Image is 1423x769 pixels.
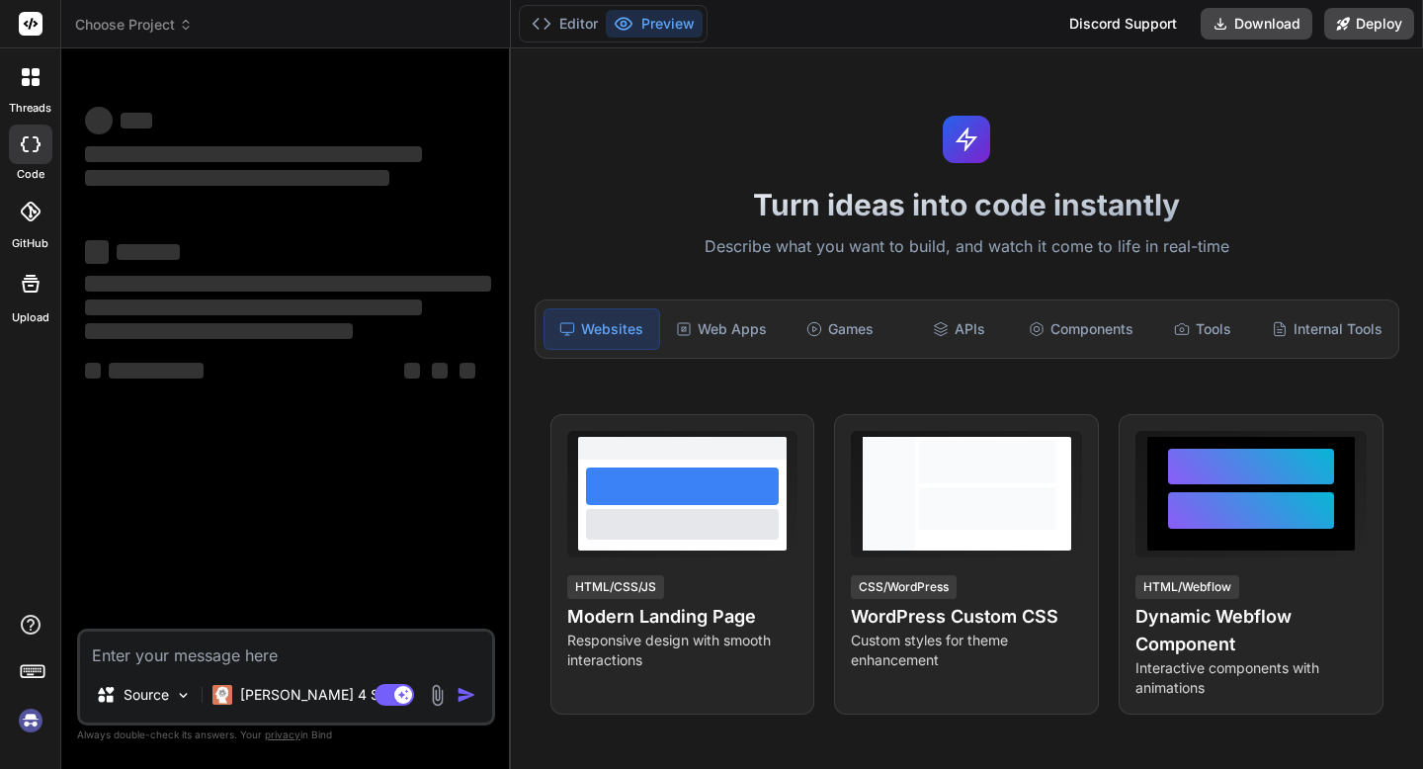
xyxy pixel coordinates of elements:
button: Deploy [1324,8,1414,40]
h4: Modern Landing Page [567,603,798,631]
span: ‌ [85,107,113,134]
span: Choose Project [75,15,193,35]
label: Upload [12,309,49,326]
div: HTML/Webflow [1135,575,1239,599]
span: ‌ [85,276,491,292]
div: Websites [544,308,660,350]
p: Always double-check its answers. Your in Bind [77,726,495,744]
div: CSS/WordPress [851,575,957,599]
div: Discord Support [1057,8,1189,40]
span: ‌ [85,170,389,186]
label: code [17,166,44,183]
label: GitHub [12,235,48,252]
span: ‌ [121,113,152,128]
div: HTML/CSS/JS [567,575,664,599]
button: Editor [524,10,606,38]
span: ‌ [117,244,180,260]
span: ‌ [85,146,422,162]
img: Pick Models [175,687,192,704]
span: ‌ [85,363,101,379]
span: ‌ [85,240,109,264]
span: ‌ [432,363,448,379]
h1: Turn ideas into code instantly [523,187,1411,222]
p: Responsive design with smooth interactions [567,631,798,670]
span: ‌ [85,323,353,339]
div: Components [1021,308,1141,350]
label: threads [9,100,51,117]
div: APIs [901,308,1016,350]
button: Download [1201,8,1312,40]
button: Preview [606,10,703,38]
span: ‌ [460,363,475,379]
img: icon [457,685,476,705]
img: signin [14,704,47,737]
p: [PERSON_NAME] 4 S.. [240,685,387,705]
div: Web Apps [664,308,779,350]
p: Describe what you want to build, and watch it come to life in real-time [523,234,1411,260]
img: Claude 4 Sonnet [212,685,232,705]
p: Interactive components with animations [1135,658,1367,698]
p: Source [124,685,169,705]
h4: Dynamic Webflow Component [1135,603,1367,658]
span: ‌ [109,363,204,379]
span: privacy [265,728,300,740]
div: Internal Tools [1264,308,1390,350]
div: Games [783,308,897,350]
img: attachment [426,684,449,707]
p: Custom styles for theme enhancement [851,631,1082,670]
span: ‌ [404,363,420,379]
h4: WordPress Custom CSS [851,603,1082,631]
span: ‌ [85,299,422,315]
div: Tools [1145,308,1260,350]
